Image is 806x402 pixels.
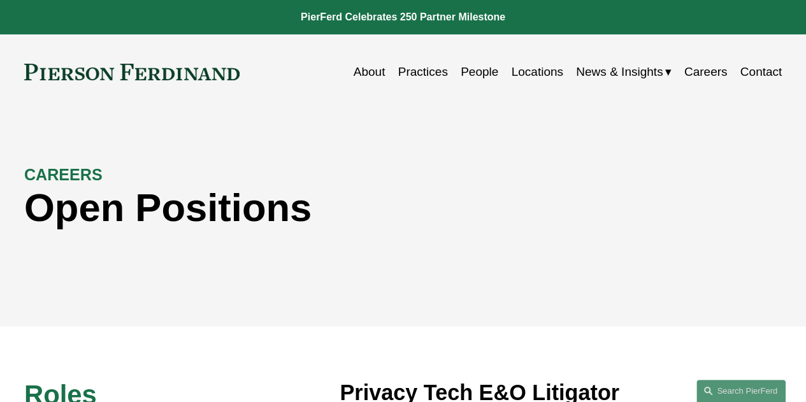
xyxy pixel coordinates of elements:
[398,60,448,84] a: Practices
[24,166,103,183] strong: CAREERS
[24,185,593,230] h1: Open Positions
[684,60,728,84] a: Careers
[511,60,563,84] a: Locations
[696,380,786,402] a: Search this site
[461,60,498,84] a: People
[740,60,782,84] a: Contact
[576,60,671,84] a: folder dropdown
[576,61,663,83] span: News & Insights
[354,60,385,84] a: About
